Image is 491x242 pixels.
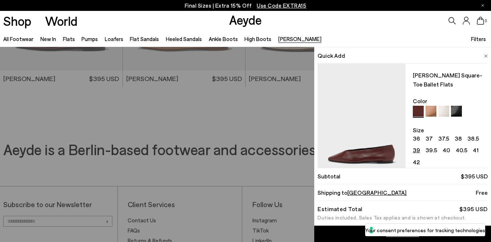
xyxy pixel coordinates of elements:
a: High Boots [244,36,271,42]
p: Final Sizes | Extra 15% Off [185,1,307,10]
a: 39.5 [426,147,437,153]
a: 37.5 [438,135,449,142]
a: Ankle Boots [209,36,238,42]
span: Free [476,188,488,197]
img: undefined [451,106,462,117]
a: Flat Sandals [130,36,159,42]
a: Aeyde [229,12,262,27]
span: Filters [471,36,486,42]
a: 39 [413,147,420,153]
div: $395 USD [459,206,488,211]
a: Flats [63,36,75,42]
span: Shipping to [318,188,407,197]
img: undefined [426,106,436,117]
span: Navigate to /collections/ss25-final-sizes [257,2,306,9]
a: Loafers [105,36,123,42]
li: Subtotal [318,168,487,184]
a: All Footwear [3,36,33,42]
a: 0 [477,17,484,25]
img: quick add image [318,64,406,181]
span: Quick Add [318,51,345,60]
button: Your consent preferences for tracking technologies [365,224,485,236]
a: Heeled Sandals [166,36,202,42]
a: 40.5 [456,147,467,153]
a: 38 [455,135,462,142]
span: $395 USD [461,172,488,181]
div: Duties included, Sales Tax applies and is shown at checkout. [318,215,487,220]
span: [PERSON_NAME] Square-Toe Ballet Flats [413,70,488,89]
a: 42 [413,159,420,165]
span: Add to Cart [386,230,419,237]
span: Size [413,126,424,133]
a: New In [40,36,56,42]
span: 0 [484,19,488,23]
a: 41 [473,147,479,153]
img: undefined [438,106,449,117]
a: 36 [413,135,420,142]
img: undefined [413,106,424,117]
label: Your consent preferences for tracking technologies [365,226,485,234]
a: Pumps [81,36,98,42]
a: 40 [443,147,450,153]
span: Color [413,97,427,104]
span: [GEOGRAPHIC_DATA] [347,189,407,196]
a: Shop [3,15,31,27]
a: World [45,15,77,27]
a: [PERSON_NAME] [278,36,322,42]
a: 38.5 [467,135,479,142]
div: Estimated Total [318,206,363,211]
a: 37 [426,135,433,142]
